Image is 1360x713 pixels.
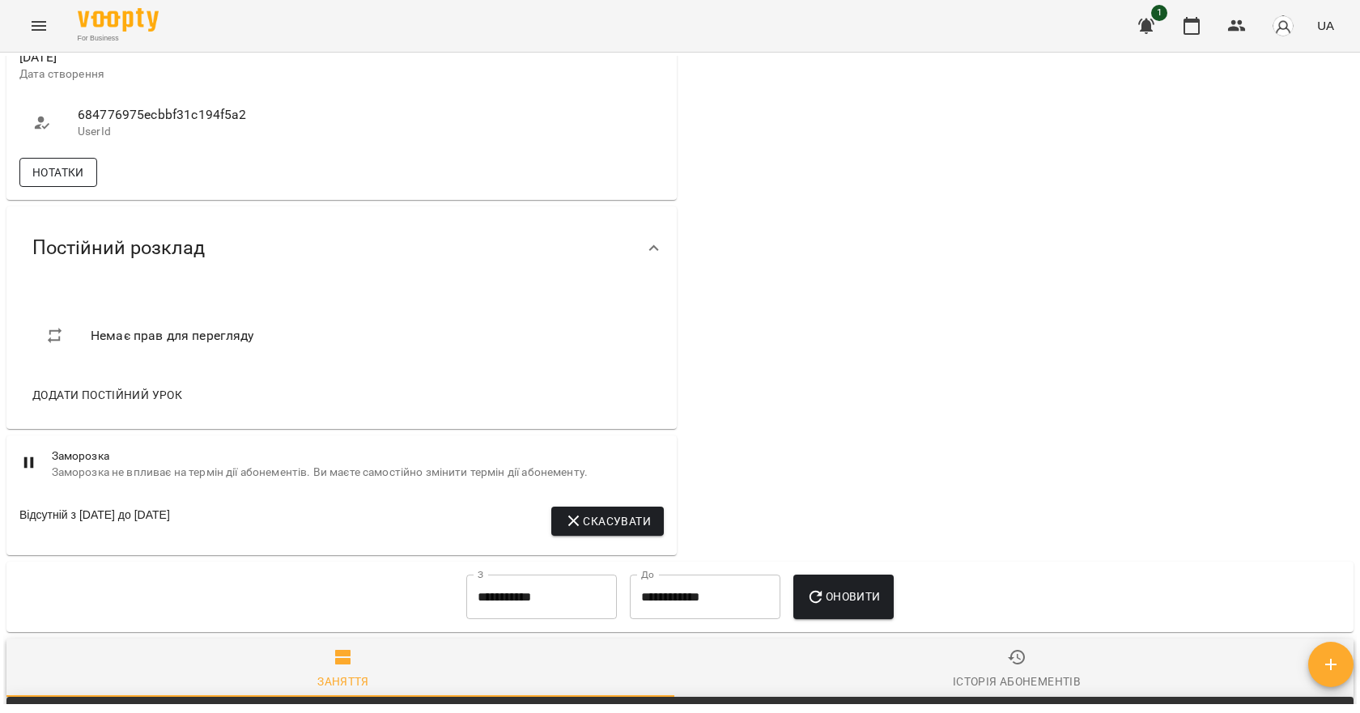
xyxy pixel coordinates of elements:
span: [DATE] [19,48,338,67]
span: Нотатки [32,163,84,182]
div: Постійний розклад [6,206,677,290]
img: Voopty Logo [78,8,159,32]
button: UA [1311,11,1341,40]
button: Нотатки [19,158,97,187]
span: For Business [78,33,159,44]
span: 1 [1151,5,1167,21]
p: UserId [78,124,325,140]
button: Menu [19,6,58,45]
span: Постійний розклад [32,236,205,261]
span: UA [1317,17,1334,34]
span: Скасувати [564,511,651,531]
span: Додати постійний урок [32,385,182,405]
img: avatar_s.png [1272,15,1294,37]
button: Скасувати [551,507,664,536]
span: Заморозка не впливає на термін дії абонементів. Ви маєте самостійно змінити термін дії абонементу. [52,465,664,481]
span: 684776975ecbbf31c194f5a2 [78,105,325,125]
div: Заняття [317,672,369,691]
button: Додати постійний урок [26,380,189,410]
span: Заморозка [52,448,664,465]
div: Відсутній з [DATE] до [DATE] [19,507,170,536]
button: Оновити [793,575,893,620]
span: Немає прав для перегляду [91,326,254,346]
span: Оновити [806,587,880,606]
p: Дата створення [19,66,338,83]
div: Історія абонементів [953,672,1081,691]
